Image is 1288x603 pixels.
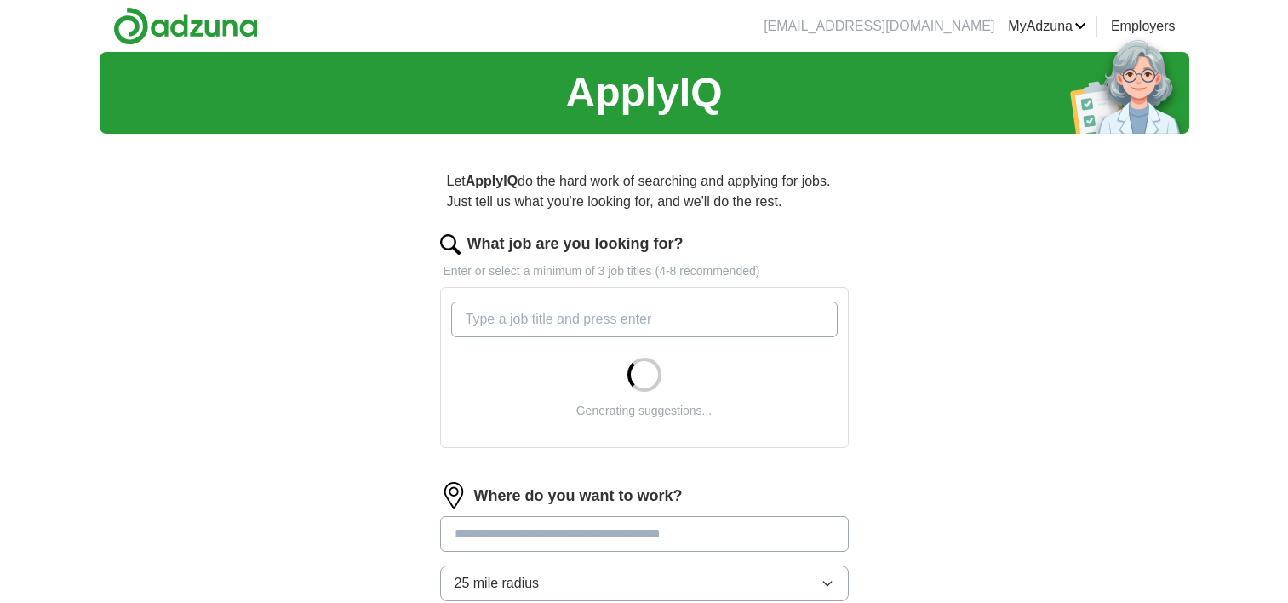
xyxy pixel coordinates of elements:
div: Generating suggestions... [576,402,713,420]
label: Where do you want to work? [474,485,683,508]
li: [EMAIL_ADDRESS][DOMAIN_NAME] [764,16,994,37]
h1: ApplyIQ [565,62,722,123]
input: Type a job title and press enter [451,301,838,337]
a: Employers [1111,16,1176,37]
p: Enter or select a minimum of 3 job titles (4-8 recommended) [440,262,849,280]
span: 25 mile radius [455,573,540,594]
label: What job are you looking for? [467,233,684,256]
a: MyAdzuna [1008,16,1086,37]
img: Adzuna logo [113,7,258,45]
p: Let do the hard work of searching and applying for jobs. Just tell us what you're looking for, an... [440,164,849,219]
button: 25 mile radius [440,566,849,601]
strong: ApplyIQ [466,174,518,188]
img: location.png [440,482,467,509]
img: search.png [440,234,461,255]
